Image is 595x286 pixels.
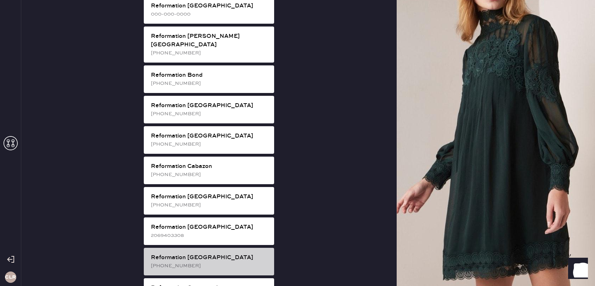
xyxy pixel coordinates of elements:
div: [PHONE_NUMBER] [151,262,268,270]
div: Reformation [GEOGRAPHIC_DATA] [151,2,268,10]
h3: CLR [5,275,16,280]
div: [PHONE_NUMBER] [151,110,268,118]
div: 000-000-0000 [151,10,268,18]
div: Reformation Bond [151,71,268,80]
div: Reformation [GEOGRAPHIC_DATA] [151,193,268,201]
div: Reformation Cabazon [151,162,268,171]
div: [PHONE_NUMBER] [151,140,268,148]
div: Reformation [GEOGRAPHIC_DATA] [151,101,268,110]
div: Reformation [PERSON_NAME][GEOGRAPHIC_DATA] [151,32,268,49]
div: Reformation [GEOGRAPHIC_DATA] [151,253,268,262]
iframe: Front Chat [561,254,592,285]
div: [PHONE_NUMBER] [151,171,268,179]
div: 2069403308 [151,232,268,239]
div: [PHONE_NUMBER] [151,49,268,57]
div: Reformation [GEOGRAPHIC_DATA] [151,132,268,140]
div: [PHONE_NUMBER] [151,201,268,209]
div: Reformation [GEOGRAPHIC_DATA] [151,223,268,232]
div: [PHONE_NUMBER] [151,80,268,87]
